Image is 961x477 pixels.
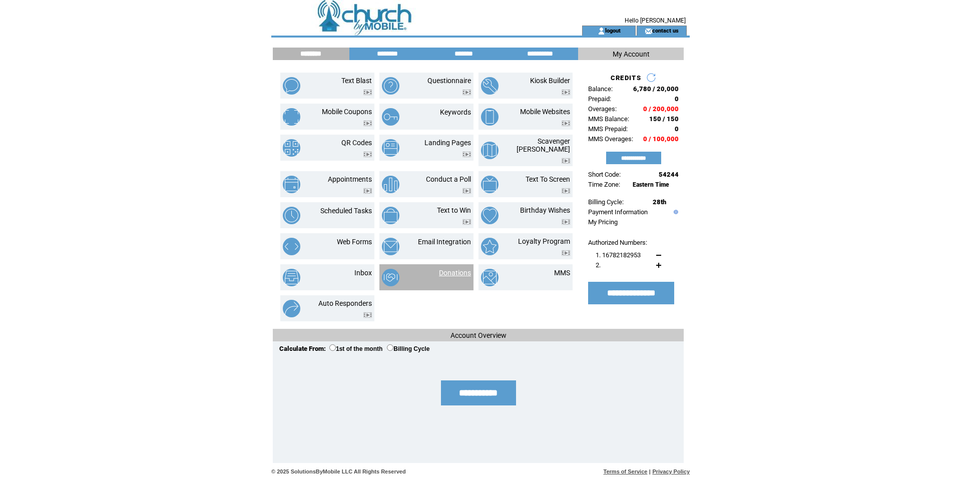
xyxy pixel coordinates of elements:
img: help.gif [671,210,678,214]
a: Landing Pages [424,139,471,147]
a: Text to Win [437,206,471,214]
span: © 2025 SolutionsByMobile LLC All Rights Reserved [271,468,406,474]
img: video.png [562,250,570,256]
img: loyalty-program.png [481,238,499,255]
a: Birthday Wishes [520,206,570,214]
input: Billing Cycle [387,344,393,351]
img: video.png [363,312,372,318]
a: Auto Responders [318,299,372,307]
span: Short Code: [588,171,621,178]
a: Donations [439,269,471,277]
a: Kiosk Builder [530,77,570,85]
img: video.png [562,188,570,194]
img: video.png [363,121,372,126]
a: MMS [554,269,570,277]
span: Authorized Numbers: [588,239,647,246]
span: 150 / 150 [649,115,679,123]
img: text-to-win.png [382,207,399,224]
label: Billing Cycle [387,345,429,352]
img: inbox.png [283,269,300,286]
img: qr-codes.png [283,139,300,157]
img: video.png [562,219,570,225]
input: 1st of the month [329,344,336,351]
img: scavenger-hunt.png [481,142,499,159]
img: contact_us_icon.gif [645,27,652,35]
span: Hello [PERSON_NAME] [625,17,686,24]
img: video.png [462,90,471,95]
img: scheduled-tasks.png [283,207,300,224]
span: 28th [653,198,666,206]
img: video.png [363,152,372,157]
span: MMS Overages: [588,135,633,143]
img: mms.png [481,269,499,286]
a: Mobile Coupons [322,108,372,116]
span: 0 [675,95,679,103]
img: questionnaire.png [382,77,399,95]
img: mobile-coupons.png [283,108,300,126]
span: 0 / 100,000 [643,135,679,143]
span: 0 / 200,000 [643,105,679,113]
img: video.png [562,158,570,164]
span: Prepaid: [588,95,611,103]
img: text-to-screen.png [481,176,499,193]
a: Scheduled Tasks [320,207,372,215]
span: Overages: [588,105,617,113]
img: text-blast.png [283,77,300,95]
a: Questionnaire [427,77,471,85]
span: Billing Cycle: [588,198,624,206]
img: donations.png [382,269,399,286]
img: video.png [363,90,372,95]
span: 0 [675,125,679,133]
span: Calculate From: [279,345,326,352]
a: Conduct a Poll [426,175,471,183]
span: Balance: [588,85,613,93]
a: Inbox [354,269,372,277]
a: Email Integration [418,238,471,246]
span: 54244 [659,171,679,178]
a: Text To Screen [526,175,570,183]
span: My Account [613,50,650,58]
img: email-integration.png [382,238,399,255]
a: My Pricing [588,218,618,226]
a: logout [605,27,621,34]
a: Mobile Websites [520,108,570,116]
span: MMS Balance: [588,115,629,123]
a: Terms of Service [604,468,648,474]
img: landing-pages.png [382,139,399,157]
img: video.png [562,121,570,126]
img: keywords.png [382,108,399,126]
img: appointments.png [283,176,300,193]
a: Privacy Policy [652,468,690,474]
span: Eastern Time [633,181,669,188]
a: Web Forms [337,238,372,246]
a: Payment Information [588,208,648,216]
img: auto-responders.png [283,300,300,317]
img: mobile-websites.png [481,108,499,126]
a: Scavenger [PERSON_NAME] [517,137,570,153]
a: Loyalty Program [518,237,570,245]
img: kiosk-builder.png [481,77,499,95]
span: | [649,468,651,474]
a: contact us [652,27,679,34]
span: 1. 16782182953 [596,251,641,259]
span: Time Zone: [588,181,620,188]
img: web-forms.png [283,238,300,255]
span: Account Overview [450,331,507,339]
a: Appointments [328,175,372,183]
span: MMS Prepaid: [588,125,628,133]
img: video.png [562,90,570,95]
span: 2. [596,261,601,269]
img: account_icon.gif [598,27,605,35]
img: video.png [462,152,471,157]
img: video.png [462,219,471,225]
a: Text Blast [341,77,372,85]
img: video.png [462,188,471,194]
span: 6,780 / 20,000 [633,85,679,93]
a: Keywords [440,108,471,116]
a: QR Codes [341,139,372,147]
img: video.png [363,188,372,194]
img: conduct-a-poll.png [382,176,399,193]
img: birthday-wishes.png [481,207,499,224]
label: 1st of the month [329,345,382,352]
span: CREDITS [611,74,641,82]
